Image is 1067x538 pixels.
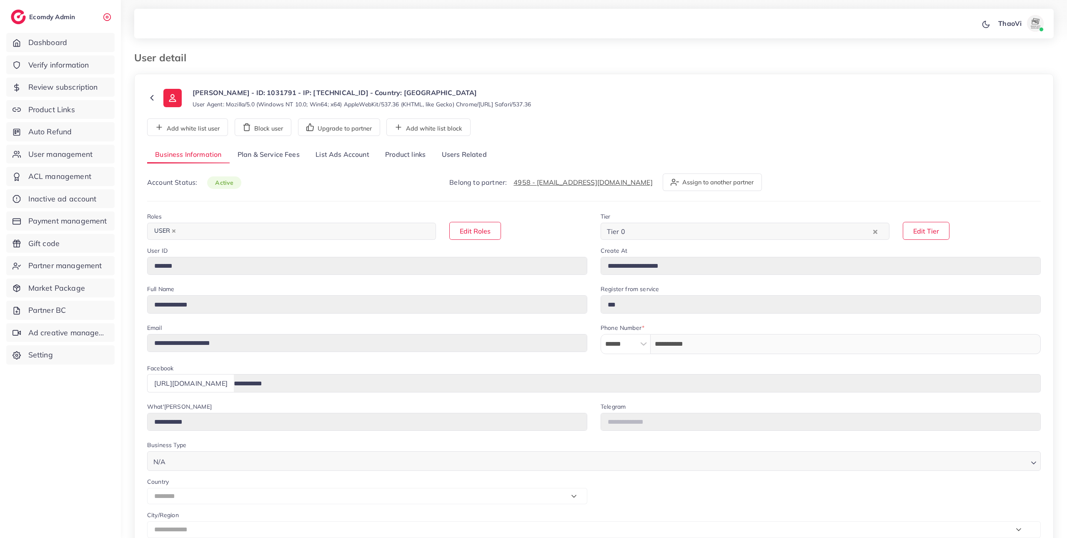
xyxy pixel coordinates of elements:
label: Facebook [147,364,173,372]
label: Create At [601,246,627,255]
button: Block user [235,118,291,136]
label: City/Region [147,511,179,519]
label: Full Name [147,285,174,293]
a: ACL management [6,167,115,186]
p: [PERSON_NAME] - ID: 1031791 - IP: [TECHNICAL_ID] - Country: [GEOGRAPHIC_DATA] [193,88,531,98]
span: active [207,176,241,189]
a: Market Package [6,279,115,298]
a: Product Links [6,100,115,119]
label: Business Type [147,441,186,449]
span: Partner management [28,260,102,271]
a: Gift code [6,234,115,253]
span: Verify information [28,60,89,70]
label: Register from service [601,285,659,293]
p: Account Status: [147,177,241,188]
button: Add white list block [386,118,471,136]
button: Edit Roles [449,222,501,240]
span: Gift code [28,238,60,249]
div: Search for option [147,223,436,240]
button: Assign to another partner [663,173,762,191]
a: Business Information [147,146,230,164]
span: Ad creative management [28,327,108,338]
a: List Ads Account [308,146,377,164]
span: Inactive ad account [28,194,97,204]
h2: Ecomdy Admin [29,13,77,21]
label: Country [147,478,169,486]
label: Roles [147,212,162,221]
a: Review subscription [6,78,115,97]
span: Payment management [28,216,107,226]
span: Market Package [28,283,85,294]
label: User ID [147,246,168,255]
img: logo [11,10,26,24]
span: Partner BC [28,305,66,316]
label: Phone Number [601,324,644,332]
img: avatar [1027,15,1044,32]
span: Auto Refund [28,126,72,137]
a: ThaoViavatar [994,15,1047,32]
a: logoEcomdy Admin [11,10,77,24]
img: ic-user-info.36bf1079.svg [163,89,182,107]
input: Search for option [168,454,1027,468]
input: Search for option [180,225,425,238]
button: Clear Selected [873,226,877,236]
p: Belong to partner: [449,177,653,187]
button: Edit Tier [903,222,949,240]
button: Add white list user [147,118,228,136]
a: Partner BC [6,301,115,320]
input: Search for option [628,225,871,238]
a: Setting [6,345,115,365]
span: N/A [152,456,167,468]
a: User management [6,145,115,164]
span: Tier 0 [605,225,627,238]
span: Dashboard [28,37,67,48]
label: Tier [601,212,611,221]
button: Upgrade to partner [298,118,380,136]
span: Setting [28,349,53,360]
a: Verify information [6,55,115,75]
label: Email [147,324,162,332]
span: Review subscription [28,82,98,93]
a: Ad creative management [6,323,115,342]
span: USER [150,225,180,237]
a: Dashboard [6,33,115,52]
div: [URL][DOMAIN_NAME] [147,374,234,392]
span: Product Links [28,104,75,115]
a: Plan & Service Fees [230,146,308,164]
p: ThaoVi [998,18,1022,28]
span: User management [28,149,93,160]
button: Deselect USER [172,229,176,233]
a: Partner management [6,256,115,275]
span: ACL management [28,171,91,182]
div: Search for option [601,223,889,240]
a: Inactive ad account [6,189,115,209]
a: Users Related [433,146,494,164]
div: Search for option [147,451,1041,471]
a: 4958 - [EMAIL_ADDRESS][DOMAIN_NAME] [513,178,653,186]
a: Payment management [6,211,115,231]
label: What'[PERSON_NAME] [147,402,212,411]
a: Product links [377,146,433,164]
a: Auto Refund [6,122,115,141]
h3: User detail [134,52,193,64]
label: Telegram [601,402,626,411]
small: User Agent: Mozilla/5.0 (Windows NT 10.0; Win64; x64) AppleWebKit/537.36 (KHTML, like Gecko) Chro... [193,100,531,108]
